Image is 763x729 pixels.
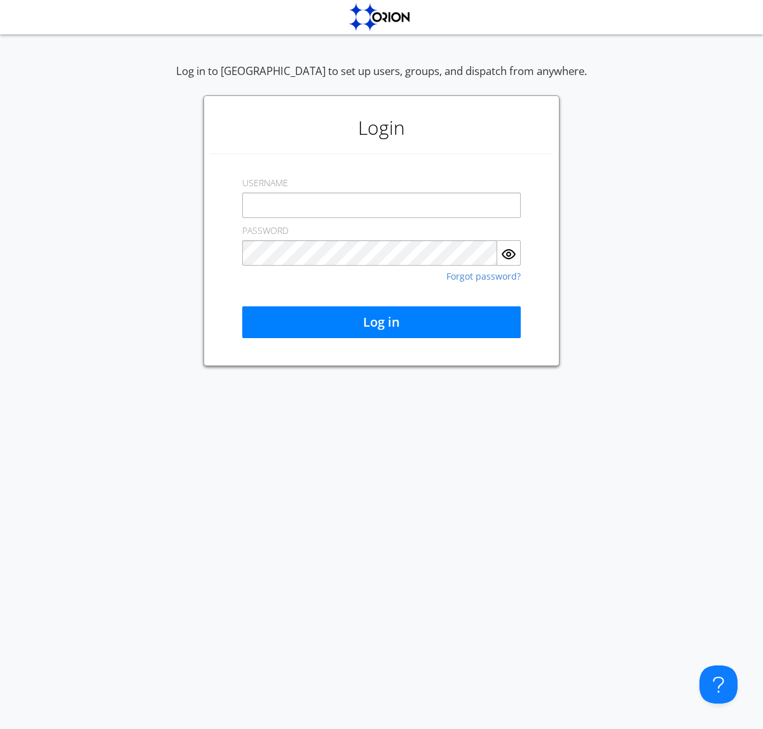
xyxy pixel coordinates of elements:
[501,247,516,262] img: eye.svg
[242,240,497,266] input: Password
[210,102,553,153] h1: Login
[242,224,289,237] label: PASSWORD
[176,64,587,95] div: Log in to [GEOGRAPHIC_DATA] to set up users, groups, and dispatch from anywhere.
[699,665,738,704] iframe: Toggle Customer Support
[242,177,288,189] label: USERNAME
[497,240,521,266] button: Show Password
[446,272,521,281] a: Forgot password?
[242,306,521,338] button: Log in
